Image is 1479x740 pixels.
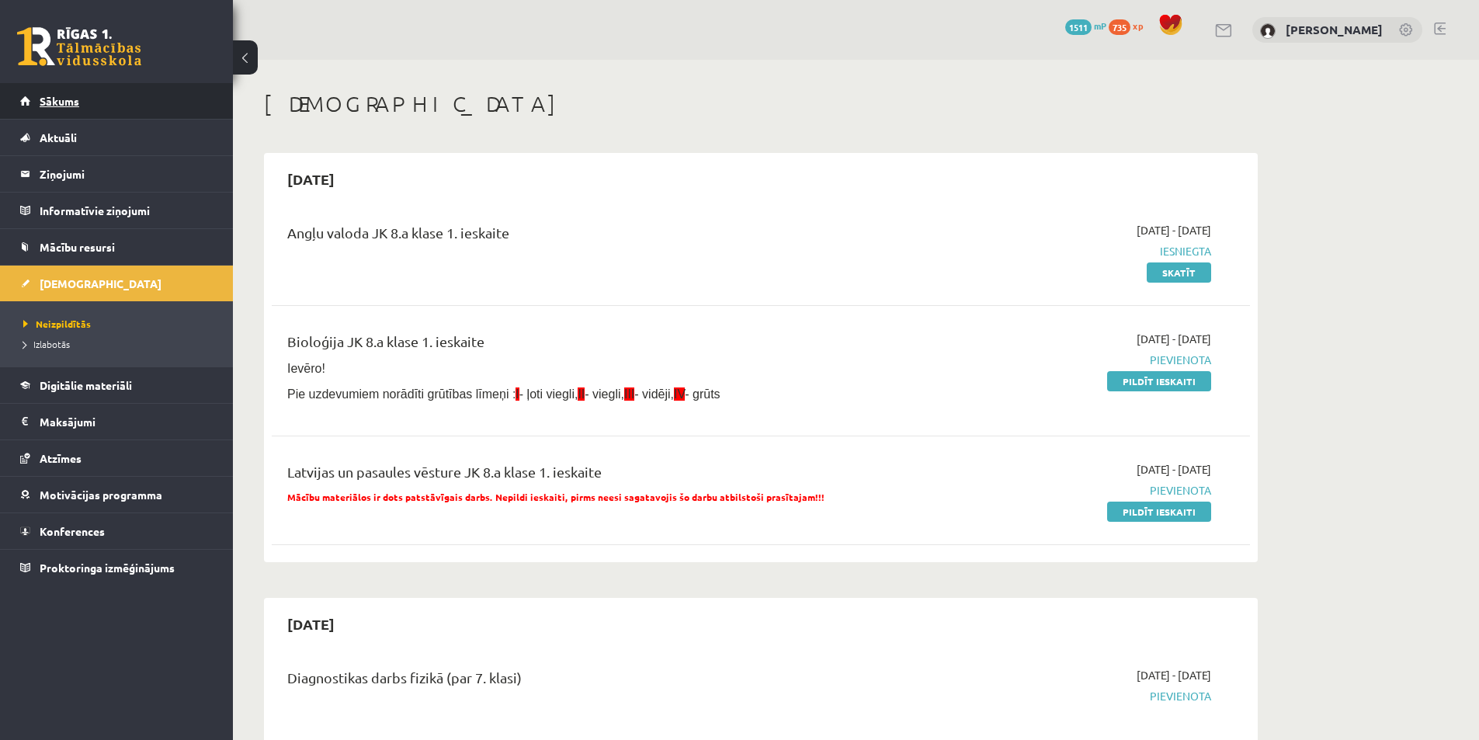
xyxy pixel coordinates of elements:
span: Digitālie materiāli [40,378,132,392]
span: Pie uzdevumiem norādīti grūtības līmeņi : - ļoti viegli, - viegli, - vidēji, - grūts [287,387,720,401]
img: Eduards Mārcis Ulmanis [1260,23,1276,39]
span: Pievienota [918,352,1211,368]
a: Maksājumi [20,404,214,439]
a: Rīgas 1. Tālmācības vidusskola [17,27,141,66]
span: [DATE] - [DATE] [1137,667,1211,683]
a: Ziņojumi [20,156,214,192]
span: [DEMOGRAPHIC_DATA] [40,276,161,290]
div: Latvijas un pasaules vēsture JK 8.a klase 1. ieskaite [287,461,895,490]
a: Konferences [20,513,214,549]
span: Atzīmes [40,451,82,465]
a: [DEMOGRAPHIC_DATA] [20,266,214,301]
a: Sākums [20,83,214,119]
a: Mācību resursi [20,229,214,265]
a: 1511 mP [1065,19,1106,32]
span: 1511 [1065,19,1092,35]
a: Motivācijas programma [20,477,214,512]
span: Konferences [40,524,105,538]
span: Mācību resursi [40,240,115,254]
a: Izlabotās [23,337,217,351]
span: 735 [1109,19,1130,35]
span: xp [1133,19,1143,32]
span: II [578,387,585,401]
span: Mācību materiālos ir dots patstāvīgais darbs. Nepildi ieskaiti, pirms neesi sagatavojis šo darbu ... [287,491,825,503]
span: Iesniegta [918,243,1211,259]
div: Angļu valoda JK 8.a klase 1. ieskaite [287,222,895,251]
div: Diagnostikas darbs fizikā (par 7. klasi) [287,667,895,696]
span: Aktuāli [40,130,77,144]
a: 735 xp [1109,19,1151,32]
legend: Informatīvie ziņojumi [40,193,214,228]
a: [PERSON_NAME] [1286,22,1383,37]
span: Pievienota [918,482,1211,499]
a: Skatīt [1147,262,1211,283]
a: Neizpildītās [23,317,217,331]
span: III [624,387,634,401]
span: [DATE] - [DATE] [1137,331,1211,347]
a: Pildīt ieskaiti [1107,371,1211,391]
span: Izlabotās [23,338,70,350]
span: Pievienota [918,688,1211,704]
a: Aktuāli [20,120,214,155]
h1: [DEMOGRAPHIC_DATA] [264,91,1258,117]
span: Motivācijas programma [40,488,162,502]
span: mP [1094,19,1106,32]
a: Proktoringa izmēģinājums [20,550,214,585]
h2: [DATE] [272,161,350,197]
div: Bioloģija JK 8.a klase 1. ieskaite [287,331,895,360]
a: Digitālie materiāli [20,367,214,403]
legend: Ziņojumi [40,156,214,192]
span: [DATE] - [DATE] [1137,222,1211,238]
a: Pildīt ieskaiti [1107,502,1211,522]
span: Ievēro! [287,362,325,375]
span: [DATE] - [DATE] [1137,461,1211,478]
span: I [516,387,519,401]
a: Informatīvie ziņojumi [20,193,214,228]
span: Proktoringa izmēģinājums [40,561,175,575]
span: IV [674,387,685,401]
a: Atzīmes [20,440,214,476]
span: Neizpildītās [23,318,91,330]
h2: [DATE] [272,606,350,642]
span: Sākums [40,94,79,108]
legend: Maksājumi [40,404,214,439]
